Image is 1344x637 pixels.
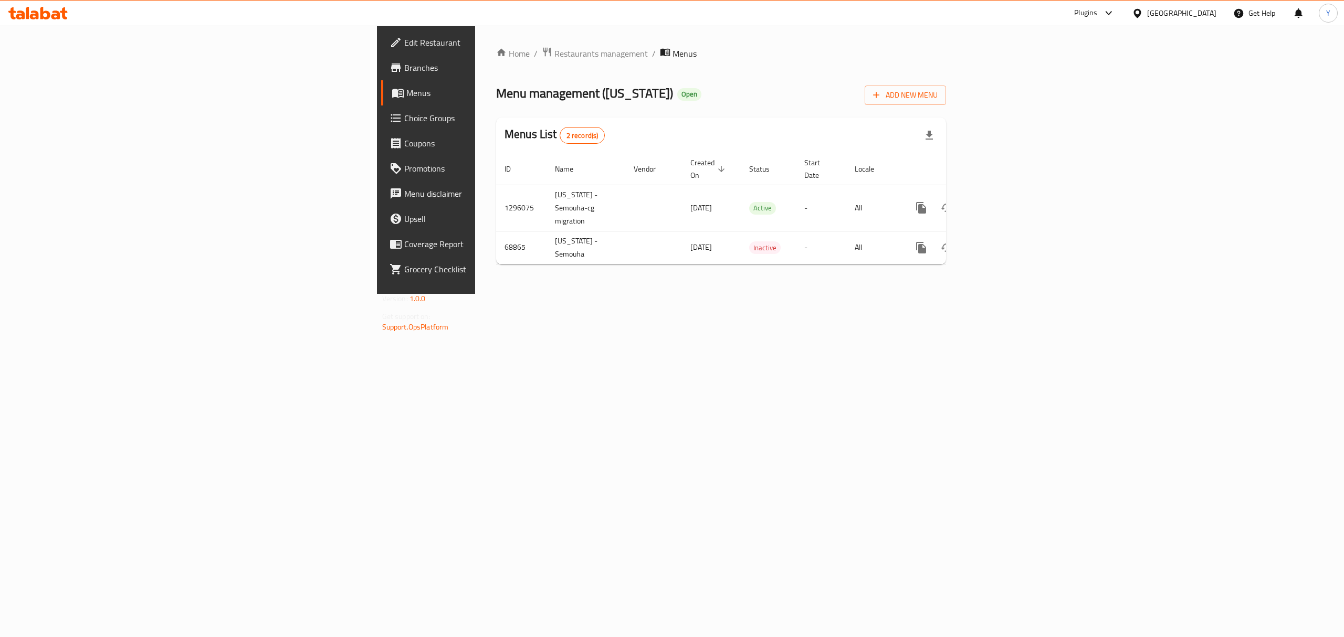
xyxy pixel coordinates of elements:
span: Grocery Checklist [404,263,593,275]
button: Add New Menu [865,86,946,105]
span: Menus [406,87,593,99]
button: Change Status [934,195,959,220]
span: 1.0.0 [409,292,426,305]
a: Coupons [381,131,602,156]
nav: breadcrumb [496,47,946,60]
button: more [909,235,934,260]
td: - [796,185,846,231]
span: Created On [690,156,728,182]
div: Active [749,202,776,215]
span: Branches [404,61,593,74]
span: ID [505,163,524,175]
a: Grocery Checklist [381,257,602,282]
span: Name [555,163,587,175]
span: [DATE] [690,201,712,215]
span: Choice Groups [404,112,593,124]
div: Total records count [560,127,605,144]
span: 2 record(s) [560,131,605,141]
a: Upsell [381,206,602,231]
span: Active [749,202,776,214]
span: Vendor [634,163,669,175]
span: Locale [855,163,888,175]
a: Menu disclaimer [381,181,602,206]
span: Edit Restaurant [404,36,593,49]
div: Export file [917,123,942,148]
a: Support.OpsPlatform [382,320,449,334]
td: All [846,185,900,231]
span: Y [1326,7,1330,19]
span: Status [749,163,783,175]
li: / [652,47,656,60]
span: Version: [382,292,408,305]
a: Edit Restaurant [381,30,602,55]
div: Inactive [749,241,781,254]
span: Inactive [749,242,781,254]
h2: Menus List [505,126,605,144]
span: Get support on: [382,310,430,323]
span: [DATE] [690,240,712,254]
span: Start Date [804,156,834,182]
span: Open [677,90,701,99]
span: Add New Menu [873,89,938,102]
td: - [796,231,846,264]
div: [GEOGRAPHIC_DATA] [1147,7,1216,19]
button: Change Status [934,235,959,260]
span: Menus [673,47,697,60]
table: enhanced table [496,153,1018,264]
button: more [909,195,934,220]
th: Actions [900,153,1018,185]
a: Branches [381,55,602,80]
span: Menu disclaimer [404,187,593,200]
td: All [846,231,900,264]
a: Choice Groups [381,105,602,131]
div: Open [677,88,701,101]
a: Promotions [381,156,602,181]
a: Coverage Report [381,231,602,257]
div: Plugins [1074,7,1097,19]
span: Coverage Report [404,238,593,250]
span: Upsell [404,213,593,225]
span: Coupons [404,137,593,150]
span: Promotions [404,162,593,175]
a: Menus [381,80,602,105]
